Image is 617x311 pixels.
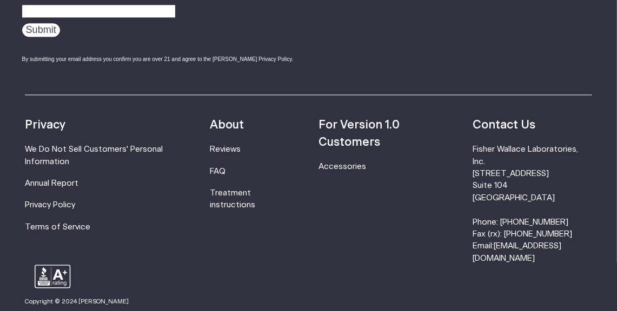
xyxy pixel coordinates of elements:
strong: For Version 1.0 Customers [319,119,400,148]
a: Annual Report [25,179,78,187]
strong: Privacy [25,119,65,131]
strong: Contact Us [473,119,535,131]
a: We Do Not Sell Customers' Personal Information [25,145,163,165]
a: [EMAIL_ADDRESS][DOMAIN_NAME] [473,242,561,262]
input: Submit [22,23,60,37]
a: FAQ [210,167,225,175]
small: Copyright © 2024 [PERSON_NAME] [25,299,129,305]
a: Terms of Service [25,223,90,231]
a: Privacy Policy [25,201,75,209]
div: By submitting your email address you confirm you are over 21 and agree to the [PERSON_NAME] Priva... [22,55,320,63]
strong: About [210,119,244,131]
a: Reviews [210,145,241,153]
li: Fisher Wallace Laboratories, Inc. [STREET_ADDRESS] Suite 104 [GEOGRAPHIC_DATA] Phone: [PHONE_NUMB... [473,144,592,265]
a: Accessories [319,163,366,171]
a: Treatment instructions [210,189,255,209]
